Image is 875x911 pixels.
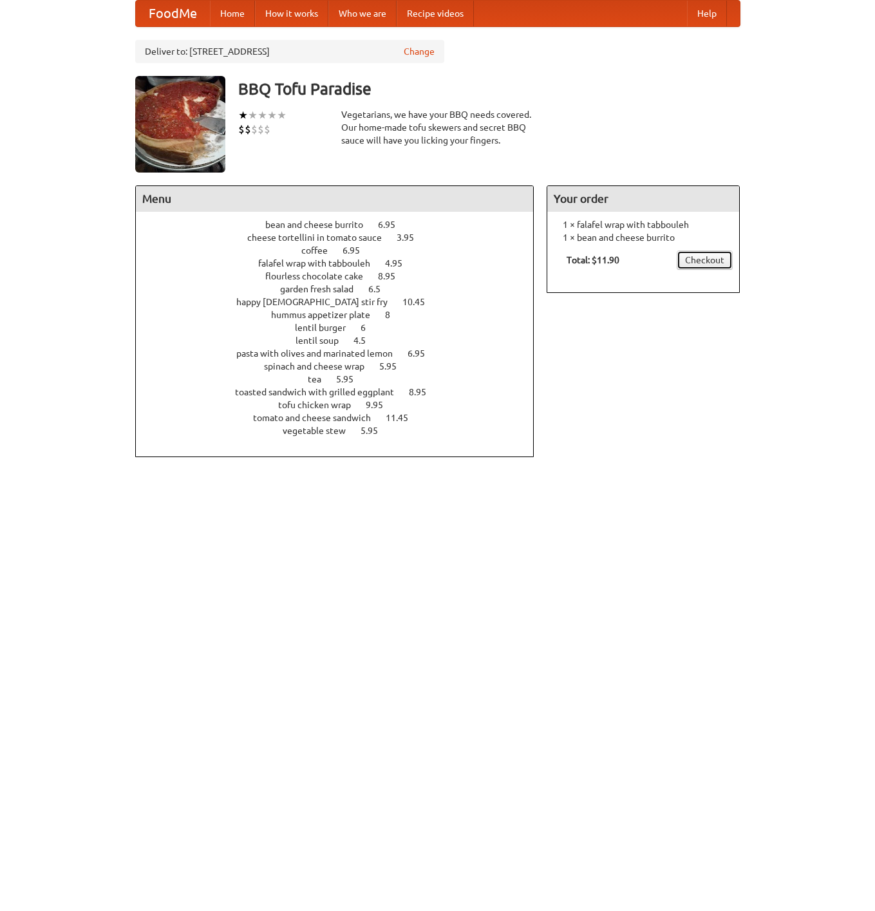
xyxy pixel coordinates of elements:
[277,108,287,122] li: ★
[567,255,619,265] b: Total: $11.90
[301,245,384,256] a: coffee 6.95
[280,284,404,294] a: garden fresh salad 6.5
[368,284,393,294] span: 6.5
[236,348,406,359] span: pasta with olives and marinated lemon
[210,1,255,26] a: Home
[265,220,419,230] a: bean and cheese burrito 6.95
[687,1,727,26] a: Help
[283,426,359,436] span: vegetable stew
[265,271,376,281] span: flourless chocolate cake
[238,108,248,122] li: ★
[264,361,420,371] a: spinach and cheese wrap 5.95
[361,426,391,436] span: 5.95
[385,258,415,268] span: 4.95
[271,310,414,320] a: hummus appetizer plate 8
[258,122,264,136] li: $
[264,122,270,136] li: $
[308,374,334,384] span: tea
[267,108,277,122] li: ★
[397,232,427,243] span: 3.95
[238,76,740,102] h3: BBQ Tofu Paradise
[248,108,258,122] li: ★
[265,220,376,230] span: bean and cheese burrito
[366,400,396,410] span: 9.95
[296,335,390,346] a: lentil soup 4.5
[283,426,402,436] a: vegetable stew 5.95
[361,323,379,333] span: 6
[547,186,739,212] h4: Your order
[336,374,366,384] span: 5.95
[136,1,210,26] a: FoodMe
[236,348,449,359] a: pasta with olives and marinated lemon 6.95
[677,250,733,270] a: Checkout
[238,122,245,136] li: $
[258,258,426,268] a: falafel wrap with tabbouleh 4.95
[265,271,419,281] a: flourless chocolate cake 8.95
[402,297,438,307] span: 10.45
[258,258,383,268] span: falafel wrap with tabbouleh
[253,413,432,423] a: tomato and cheese sandwich 11.45
[301,245,341,256] span: coffee
[235,387,407,397] span: toasted sandwich with grilled eggplant
[271,310,383,320] span: hummus appetizer plate
[280,284,366,294] span: garden fresh salad
[251,122,258,136] li: $
[278,400,407,410] a: tofu chicken wrap 9.95
[379,361,409,371] span: 5.95
[554,231,733,244] li: 1 × bean and cheese burrito
[397,1,474,26] a: Recipe videos
[258,108,267,122] li: ★
[409,387,439,397] span: 8.95
[308,374,377,384] a: tea 5.95
[328,1,397,26] a: Who we are
[385,310,403,320] span: 8
[404,45,435,58] a: Change
[235,387,450,397] a: toasted sandwich with grilled eggplant 8.95
[278,400,364,410] span: tofu chicken wrap
[353,335,379,346] span: 4.5
[341,108,534,147] div: Vegetarians, we have your BBQ needs covered. Our home-made tofu skewers and secret BBQ sauce will...
[135,40,444,63] div: Deliver to: [STREET_ADDRESS]
[236,297,449,307] a: happy [DEMOGRAPHIC_DATA] stir fry 10.45
[236,297,400,307] span: happy [DEMOGRAPHIC_DATA] stir fry
[378,271,408,281] span: 8.95
[136,186,534,212] h4: Menu
[253,413,384,423] span: tomato and cheese sandwich
[408,348,438,359] span: 6.95
[255,1,328,26] a: How it works
[296,335,352,346] span: lentil soup
[247,232,395,243] span: cheese tortellini in tomato sauce
[135,76,225,173] img: angular.jpg
[343,245,373,256] span: 6.95
[264,361,377,371] span: spinach and cheese wrap
[554,218,733,231] li: 1 × falafel wrap with tabbouleh
[378,220,408,230] span: 6.95
[295,323,390,333] a: lentil burger 6
[295,323,359,333] span: lentil burger
[245,122,251,136] li: $
[247,232,438,243] a: cheese tortellini in tomato sauce 3.95
[386,413,421,423] span: 11.45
